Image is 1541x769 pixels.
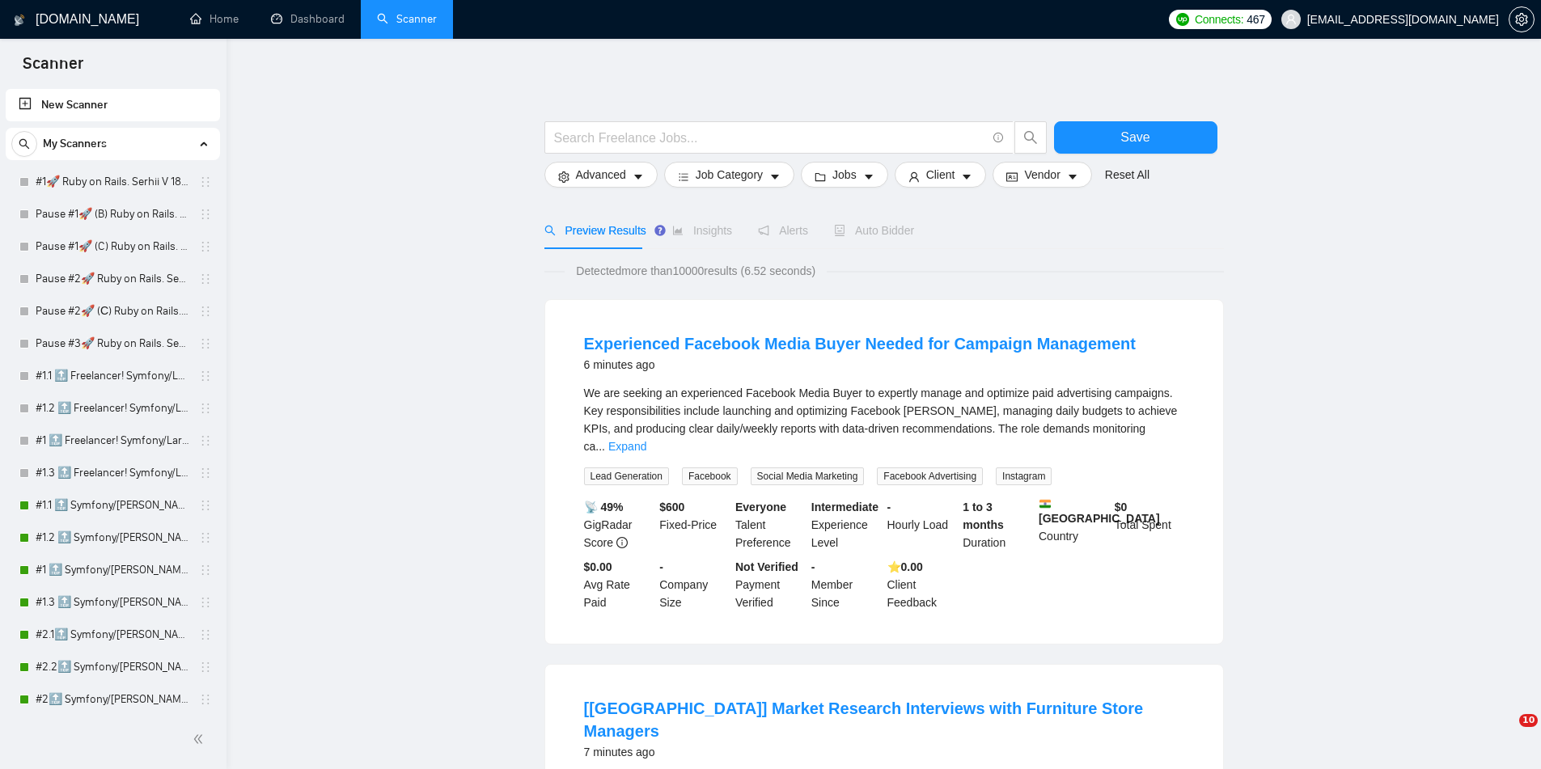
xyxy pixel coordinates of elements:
div: Tooltip anchor [653,223,667,238]
span: holder [199,434,212,447]
span: Instagram [996,467,1052,485]
a: setting [1509,13,1535,26]
button: Save [1054,121,1217,154]
button: userClientcaret-down [895,162,987,188]
a: Pause #2🚀 (С) Ruby on Rails. Serhii V 18/03 [36,295,189,327]
div: Country [1035,498,1111,551]
span: bars [678,171,689,183]
a: #1 🔝 Freelancer! Symfony/Laravel [PERSON_NAME] 15/03 CoverLetter changed [36,425,189,457]
div: Experience Level [808,498,884,551]
a: #1🚀 Ruby on Rails. Serhii V 18/03 [36,166,189,198]
div: Hourly Load [884,498,960,551]
a: #1.1 🔝 Symfony/[PERSON_NAME] (Viktoriia) [36,489,189,522]
span: We are seeking an experienced Facebook Media Buyer to expertly manage and optimize paid advertisi... [584,387,1178,453]
a: #1 🔝 Symfony/[PERSON_NAME] (Viktoriia) [36,554,189,586]
span: ... [595,440,605,453]
span: holder [199,499,212,512]
b: ⭐️ 0.00 [887,560,923,573]
span: Save [1120,127,1149,147]
div: Talent Preference [732,498,808,551]
span: Insights [672,224,732,237]
a: homeHome [190,12,239,26]
div: Duration [959,498,1035,551]
a: Pause #1🚀 (B) Ruby on Rails. Serhii V 18/03 [36,198,189,230]
li: New Scanner [6,89,220,121]
span: user [908,171,920,183]
span: info-circle [993,133,1004,143]
span: setting [558,171,569,183]
span: holder [199,661,212,674]
span: holder [199,564,212,577]
span: Vendor [1024,166,1060,184]
span: holder [199,240,212,253]
div: Total Spent [1111,498,1188,551]
div: Fixed-Price [656,498,732,551]
a: #2.1🔝 Symfony/[PERSON_NAME] 28/06 & 01/07 CoverLetter changed+10/07 P.S. added [36,619,189,651]
a: #1.2 🔝 Symfony/[PERSON_NAME] (Viktoriia) [36,522,189,554]
b: Everyone [735,501,786,513]
a: dashboardDashboard [271,12,345,26]
span: holder [199,370,212,382]
span: Job Category [696,166,763,184]
button: folderJobscaret-down [801,162,888,188]
b: [GEOGRAPHIC_DATA] [1039,498,1160,525]
b: $ 0 [1115,501,1128,513]
span: holder [199,596,212,609]
b: - [811,560,815,573]
a: Experienced Facebook Media Buyer Needed for Campaign Management [584,335,1136,353]
div: 7 minutes ago [584,742,1184,762]
button: settingAdvancedcaret-down [544,162,658,188]
div: GigRadar Score [581,498,657,551]
b: - [659,560,663,573]
span: 467 [1247,11,1264,28]
a: #1.3 🔝 Freelancer! Symfony/Laravel [PERSON_NAME] 15/03 CoverLetter changed [36,457,189,489]
div: Company Size [656,558,732,611]
span: 10 [1519,714,1538,727]
span: holder [199,305,212,318]
span: caret-down [769,171,781,183]
button: idcardVendorcaret-down [993,162,1091,188]
span: Social Media Marketing [751,467,865,485]
a: Pause #1🚀 (C) Ruby on Rails. Serhii V 18/03 [36,230,189,263]
img: upwork-logo.png [1176,13,1189,26]
span: area-chart [672,225,684,236]
b: $0.00 [584,560,612,573]
button: search [1014,121,1047,154]
span: holder [199,208,212,221]
a: #1.3 🔝 Symfony/[PERSON_NAME] (Viktoriia) [36,586,189,619]
a: Expand [608,440,646,453]
div: Client Feedback [884,558,960,611]
span: Connects: [1195,11,1243,28]
b: $ 600 [659,501,684,513]
span: user [1285,14,1297,25]
span: double-left [193,731,209,747]
button: barsJob Categorycaret-down [664,162,794,188]
img: logo [14,7,25,33]
div: Member Since [808,558,884,611]
input: Search Freelance Jobs... [554,128,986,148]
span: idcard [1006,171,1018,183]
div: Avg Rate Paid [581,558,657,611]
span: My Scanners [43,128,107,160]
a: New Scanner [19,89,207,121]
span: caret-down [633,171,644,183]
div: Payment Verified [732,558,808,611]
span: caret-down [961,171,972,183]
span: Facebook [682,467,738,485]
button: search [11,131,37,157]
a: searchScanner [377,12,437,26]
span: holder [199,693,212,706]
div: We are seeking an experienced Facebook Media Buyer to expertly manage and optimize paid advertisi... [584,384,1184,455]
span: Jobs [832,166,857,184]
span: setting [1509,13,1534,26]
span: caret-down [1067,171,1078,183]
span: holder [199,273,212,285]
button: setting [1509,6,1535,32]
span: Lead Generation [584,467,669,485]
div: 6 minutes ago [584,355,1136,374]
span: robot [834,225,845,236]
img: 🇮🇳 [1039,498,1051,509]
span: Detected more than 10000 results (6.52 seconds) [565,262,827,280]
a: #1.2 🔝 Freelancer! Symfony/Laravel [PERSON_NAME] 15/03 CoverLetter changed [36,392,189,425]
span: Alerts [758,224,808,237]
